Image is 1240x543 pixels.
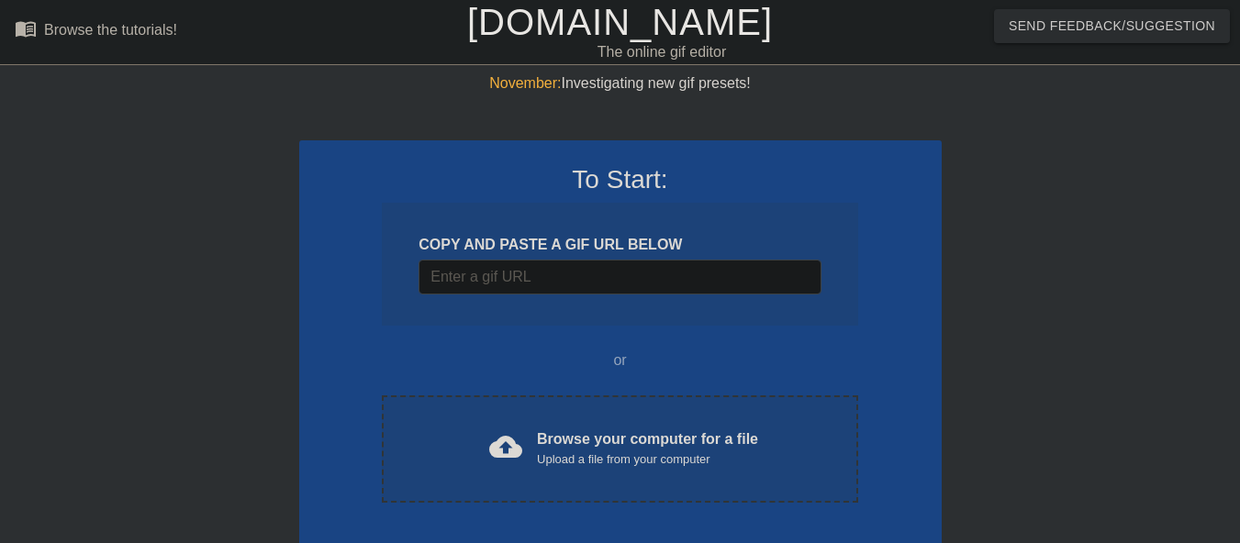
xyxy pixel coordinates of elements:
[44,22,177,38] div: Browse the tutorials!
[323,164,918,195] h3: To Start:
[15,17,177,46] a: Browse the tutorials!
[419,234,821,256] div: COPY AND PASTE A GIF URL BELOW
[489,75,561,91] span: November:
[419,260,821,294] input: Username
[994,9,1230,43] button: Send Feedback/Suggestion
[467,2,773,42] a: [DOMAIN_NAME]
[299,72,942,94] div: Investigating new gif presets!
[347,349,894,371] div: or
[422,41,900,63] div: The online gif editor
[1009,15,1215,38] span: Send Feedback/Suggestion
[489,430,522,463] span: cloud_upload
[537,450,758,469] div: Upload a file from your computer
[537,428,758,469] div: Browse your computer for a file
[15,17,37,39] span: menu_book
